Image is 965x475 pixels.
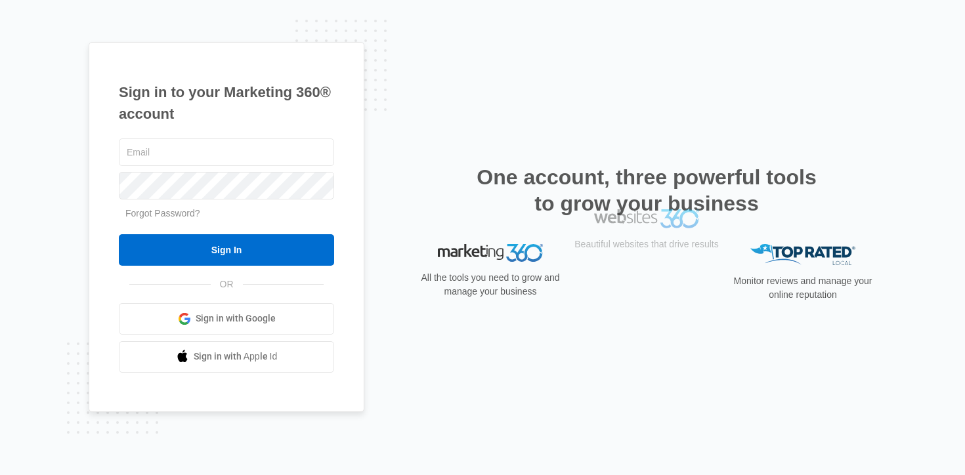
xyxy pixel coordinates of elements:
h2: One account, three powerful tools to grow your business [473,164,821,217]
img: Websites 360 [594,244,699,263]
a: Forgot Password? [125,208,200,218]
p: Monitor reviews and manage your online reputation [729,274,876,302]
p: Beautiful websites that drive results [573,272,720,286]
input: Email [119,138,334,166]
p: All the tools you need to grow and manage your business [417,271,564,299]
input: Sign In [119,234,334,266]
a: Sign in with Apple Id [119,341,334,373]
span: Sign in with Google [196,312,276,325]
h1: Sign in to your Marketing 360® account [119,81,334,125]
span: OR [211,278,243,291]
img: Marketing 360 [438,244,543,262]
a: Sign in with Google [119,303,334,335]
span: Sign in with Apple Id [194,350,278,363]
img: Top Rated Local [750,244,855,266]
